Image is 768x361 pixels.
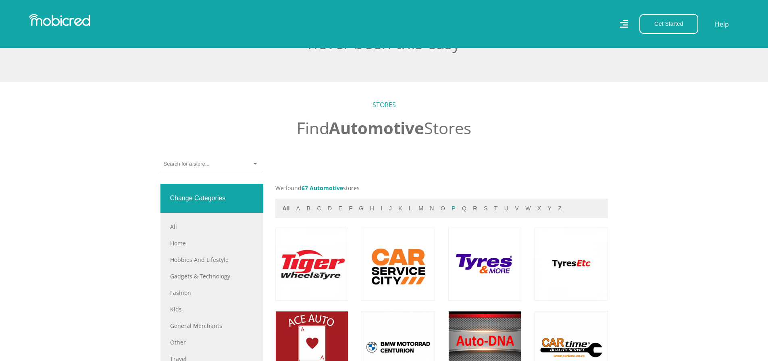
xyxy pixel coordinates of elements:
button: q [460,204,469,213]
button: o [438,204,447,213]
button: a [294,204,302,213]
button: j [387,204,394,213]
span: Automotive [310,184,343,192]
a: Fashion [170,288,254,297]
a: Other [170,338,254,346]
a: General Merchants [170,322,254,330]
h2: Find Stores [160,118,608,138]
button: s [481,204,490,213]
a: Kids [170,305,254,313]
button: u [502,204,511,213]
a: Home [170,239,254,247]
a: Help [714,19,729,29]
button: r [470,204,479,213]
span: 67 [302,184,308,192]
button: k [396,204,404,213]
button: w [523,204,533,213]
button: m [416,204,426,213]
button: v [512,204,521,213]
a: All [170,222,254,231]
h5: STORES [160,101,608,109]
button: c [314,204,323,213]
a: Hobbies and Lifestyle [170,255,254,264]
button: i [378,204,385,213]
button: n [427,204,436,213]
button: d [325,204,334,213]
button: p [449,204,458,213]
a: Gadgets & Technology [170,272,254,280]
button: e [336,204,345,213]
button: z [556,204,564,213]
button: g [356,204,366,213]
p: We found stores [275,184,608,192]
img: Mobicred [29,14,90,26]
button: All [280,204,292,213]
span: Automotive [329,117,424,139]
button: f [346,204,355,213]
input: Search for a store... [164,160,209,168]
div: Change Categories [160,184,263,213]
button: l [406,204,414,213]
button: t [492,204,500,213]
button: y [545,204,554,213]
button: Get Started [639,14,698,34]
button: x [535,204,543,213]
button: h [368,204,377,213]
button: b [304,204,313,213]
